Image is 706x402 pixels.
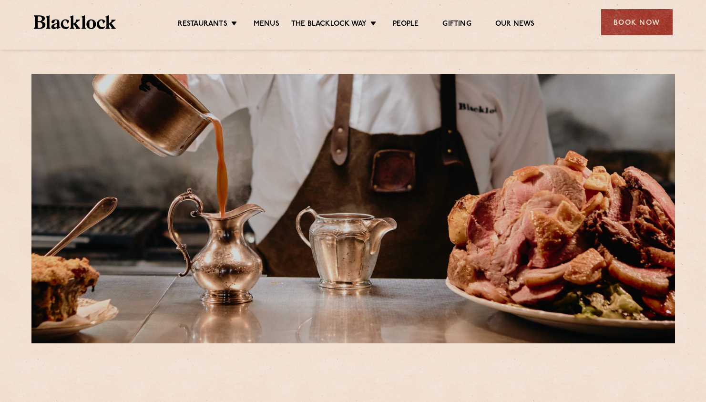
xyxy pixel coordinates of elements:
a: People [393,20,419,30]
div: Book Now [601,9,673,35]
a: The Blacklock Way [291,20,367,30]
a: Menus [254,20,279,30]
img: BL_Textured_Logo-footer-cropped.svg [34,15,116,29]
a: Our News [495,20,535,30]
a: Gifting [442,20,471,30]
a: Restaurants [178,20,227,30]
